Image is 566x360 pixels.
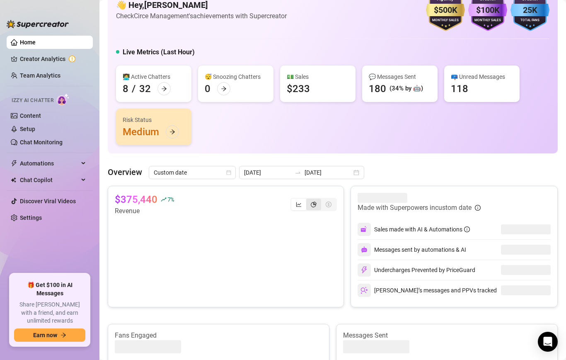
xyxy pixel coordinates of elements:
[123,47,195,57] h5: Live Metrics (Last Hour)
[20,214,42,221] a: Settings
[12,97,53,105] span: Izzy AI Chatter
[123,82,128,95] div: 8
[361,246,368,253] img: svg%3e
[20,39,36,46] a: Home
[116,11,287,21] article: Check Circe Management's achievements with Supercreator
[205,72,267,81] div: 😴 Snoozing Chatters
[123,72,185,81] div: 👩‍💻 Active Chatters
[161,197,167,202] span: rise
[115,331,322,340] article: Fans Engaged
[205,82,210,95] div: 0
[358,284,497,297] div: [PERSON_NAME]’s messages and PPVs tracked
[426,18,465,23] div: Monthly Sales
[295,169,301,176] span: to
[426,4,465,17] div: $500K
[57,93,70,105] img: AI Chatter
[464,226,470,232] span: info-circle
[358,243,466,256] div: Messages sent by automations & AI
[295,169,301,176] span: swap-right
[538,332,558,352] div: Open Intercom Messenger
[14,281,85,297] span: 🎁 Get $100 in AI Messages
[139,82,151,95] div: 32
[451,72,513,81] div: 📪 Unread Messages
[154,166,231,179] span: Custom date
[358,203,472,213] article: Made with Superpowers in custom date
[290,198,337,211] div: segmented control
[20,139,63,146] a: Chat Monitoring
[360,226,368,233] img: svg%3e
[389,84,423,94] div: (34% by 🤖)
[20,173,79,187] span: Chat Copilot
[360,266,368,274] img: svg%3e
[108,166,142,178] article: Overview
[7,20,69,28] img: logo-BBDzfeDw.svg
[20,72,60,79] a: Team Analytics
[60,332,66,338] span: arrow-right
[20,112,41,119] a: Content
[20,52,86,66] a: Creator Analytics exclamation-circle
[221,86,227,92] span: arrow-right
[374,225,470,234] div: Sales made with AI & Automations
[123,115,185,124] div: Risk Status
[311,202,317,207] span: pie-chart
[20,157,79,170] span: Automations
[115,206,174,216] article: Revenue
[161,86,167,92] span: arrow-right
[14,301,85,325] span: Share [PERSON_NAME] with a friend, and earn unlimited rewards
[358,263,475,277] div: Undercharges Prevented by PriceGuard
[468,18,507,23] div: Monthly Sales
[226,170,231,175] span: calendar
[369,82,386,95] div: 180
[287,82,310,95] div: $233
[11,177,16,183] img: Chat Copilot
[20,198,76,204] a: Discover Viral Videos
[11,160,17,167] span: thunderbolt
[343,331,551,340] article: Messages Sent
[475,205,481,211] span: info-circle
[167,195,174,203] span: 7 %
[169,129,175,135] span: arrow-right
[369,72,431,81] div: 💬 Messages Sent
[296,202,302,207] span: line-chart
[510,4,549,17] div: 25K
[360,287,368,294] img: svg%3e
[468,4,507,17] div: $100K
[115,193,157,206] article: $375,440
[33,332,57,338] span: Earn now
[451,82,468,95] div: 118
[20,126,35,132] a: Setup
[287,72,349,81] div: 💵 Sales
[305,168,352,177] input: End date
[510,18,549,23] div: Total Fans
[244,168,291,177] input: Start date
[326,202,331,207] span: dollar-circle
[14,328,85,342] button: Earn nowarrow-right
